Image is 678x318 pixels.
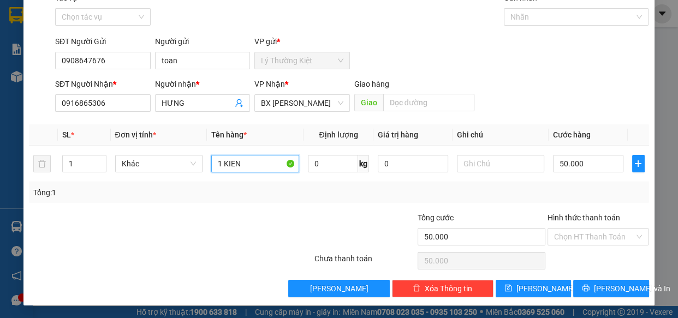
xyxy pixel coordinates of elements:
span: Định lượng [319,130,358,139]
input: Dọc đường [383,94,474,111]
span: SL [62,130,71,139]
div: Chưa thanh toán [313,253,417,272]
span: Gửi: [9,10,26,22]
div: SĐT Người Nhận [55,78,151,90]
div: 0905933939 [9,49,97,64]
span: plus [633,159,644,168]
div: 30.000 [103,70,193,86]
span: [PERSON_NAME] [516,283,575,295]
span: VP Nhận [254,80,285,88]
div: VP gửi [254,35,350,47]
span: user-add [235,99,243,107]
div: Bàu Đồn [104,9,192,22]
button: save[PERSON_NAME] [496,280,571,297]
div: Lý Thường Kiệt [9,9,97,35]
th: Ghi chú [453,124,549,146]
span: Cước hàng [553,130,591,139]
span: Khác [122,155,197,172]
button: printer[PERSON_NAME] và In [573,280,649,297]
input: VD: Bàn, Ghế [211,155,299,172]
div: HƯNG [104,22,192,35]
span: Đơn vị tính [115,130,156,139]
div: 0983333547 [104,35,192,51]
div: GIANG [9,35,97,49]
div: SĐT Người Gửi [55,35,151,47]
button: delete [33,155,51,172]
span: delete [413,284,420,293]
input: Ghi Chú [457,155,545,172]
span: BX Tân Châu [261,95,343,111]
span: Giao [354,94,383,111]
span: CC : [103,73,118,85]
span: Lý Thường Kiệt [261,52,343,69]
span: [PERSON_NAME] và In [594,283,670,295]
div: Tổng: 1 [33,187,263,199]
span: Giá trị hàng [378,130,418,139]
span: kg [358,155,369,172]
button: [PERSON_NAME] [288,280,390,297]
span: [PERSON_NAME] [310,283,368,295]
span: Giao hàng [354,80,389,88]
span: Nhận: [104,10,130,22]
label: Hình thức thanh toán [548,213,620,222]
button: plus [632,155,645,172]
span: Tổng cước [418,213,454,222]
div: Người nhận [155,78,251,90]
span: printer [582,284,590,293]
input: 0 [378,155,448,172]
button: deleteXóa Thông tin [392,280,493,297]
span: save [504,284,512,293]
div: Người gửi [155,35,251,47]
span: Xóa Thông tin [425,283,472,295]
span: Tên hàng [211,130,247,139]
